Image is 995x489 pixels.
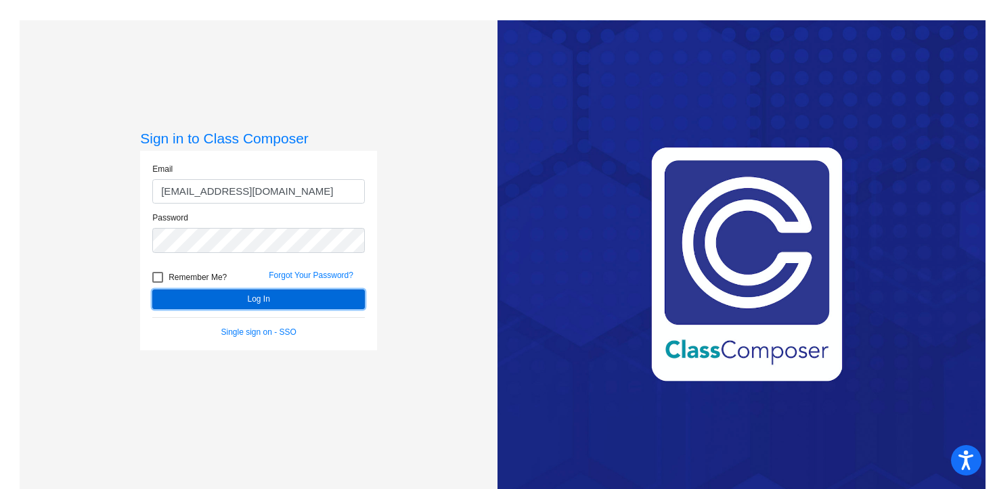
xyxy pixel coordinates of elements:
a: Single sign on - SSO [221,327,296,337]
a: Forgot Your Password? [269,271,353,280]
span: Remember Me? [169,269,227,285]
label: Email [152,163,173,175]
h3: Sign in to Class Composer [140,130,377,147]
label: Password [152,212,188,224]
button: Log In [152,289,365,309]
